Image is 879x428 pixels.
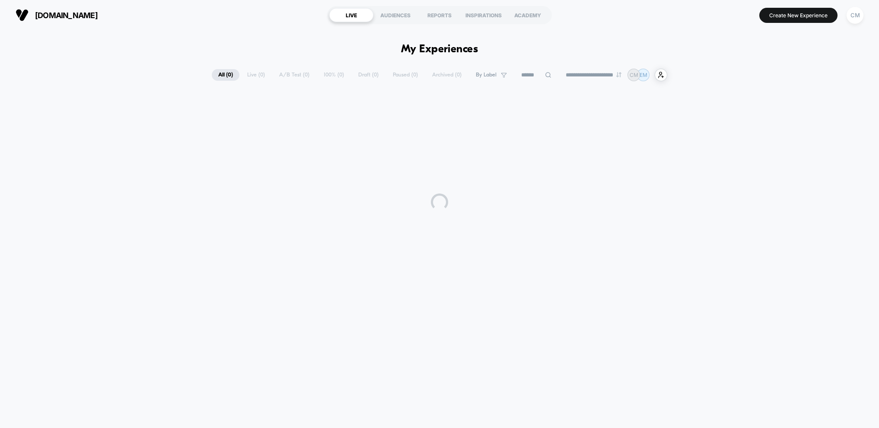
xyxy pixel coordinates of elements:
span: By Label [476,72,497,78]
button: CM [844,6,866,24]
p: EM [640,72,647,78]
div: ACADEMY [506,8,550,22]
div: REPORTS [417,8,462,22]
img: end [616,72,621,77]
span: [DOMAIN_NAME] [35,11,98,20]
div: LIVE [329,8,373,22]
div: CM [847,7,863,24]
h1: My Experiences [401,43,478,56]
div: AUDIENCES [373,8,417,22]
div: INSPIRATIONS [462,8,506,22]
button: Create New Experience [759,8,838,23]
span: All ( 0 ) [212,69,239,81]
img: Visually logo [16,9,29,22]
p: CM [630,72,638,78]
button: [DOMAIN_NAME] [13,8,100,22]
